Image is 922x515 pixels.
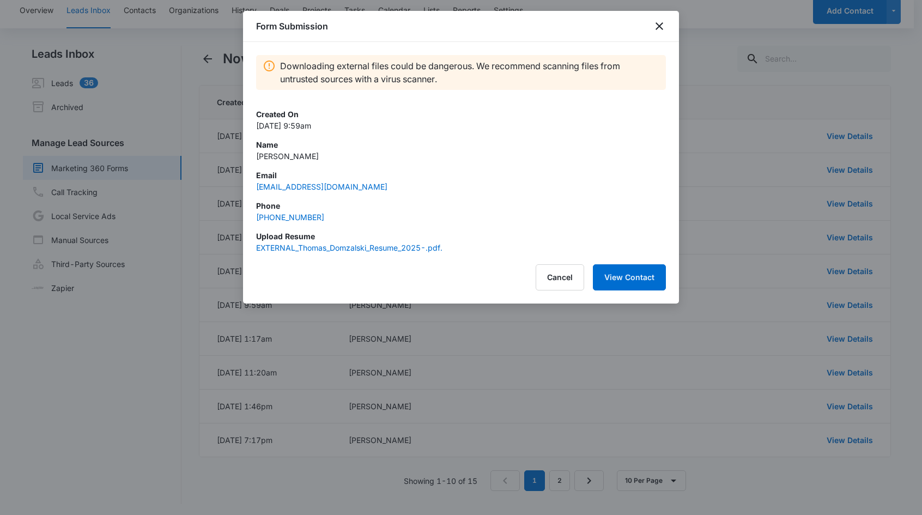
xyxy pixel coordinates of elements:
p: Phone [256,200,666,211]
a: [EMAIL_ADDRESS][DOMAIN_NAME] [256,182,387,191]
p: Created On [256,108,666,120]
h1: Form Submission [256,20,328,33]
button: View Contact [593,264,666,290]
button: Cancel [536,264,584,290]
p: Name [256,139,666,150]
a: [PHONE_NUMBER] [256,213,324,222]
button: close [653,20,666,33]
p: Email [256,169,666,181]
a: EXTERNAL_Thomas_Domzalski_Resume_2025-.pdf. [256,243,442,252]
p: [PERSON_NAME] [256,150,666,162]
p: Upload Resume [256,231,666,242]
p: Downloading external files could be dangerous. We recommend scanning files from untrusted sources... [280,59,659,86]
p: [DATE] 9:59am [256,120,666,131]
